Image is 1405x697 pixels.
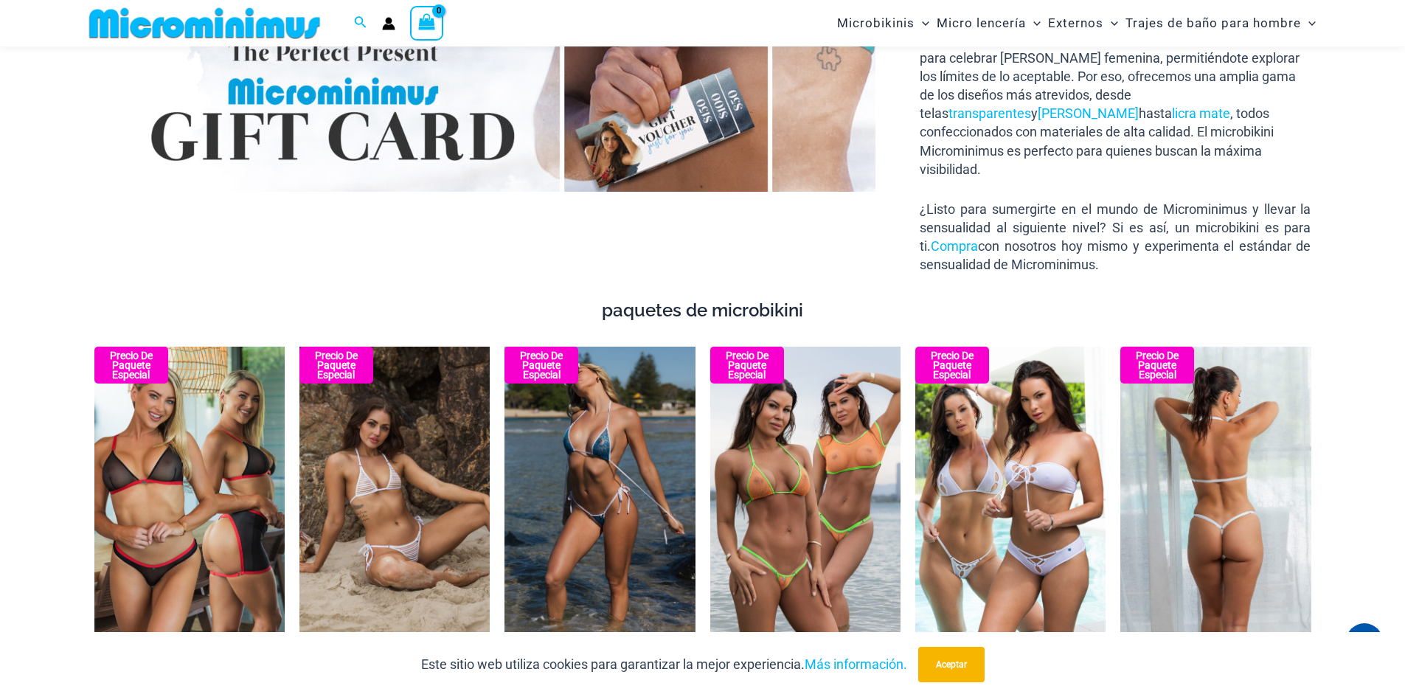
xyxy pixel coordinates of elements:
[933,4,1044,42] a: Micro lenceríaAlternar menúAlternar menú
[1120,347,1311,633] img: Mono Electric Illusion Noir 1949 04
[920,201,1311,254] font: ¿Listo para sumergirte en el mundo de Microminimus y llevar la sensualidad al siguiente nivel? Si...
[915,347,1106,632] a: Paquete de colección (5) Parte superior blanca rompeolas 341, pantalones cortos 4956 08Parte supe...
[915,4,929,42] span: Alternar menú
[726,350,769,381] font: Precio de paquete especial
[1031,105,1038,121] font: y
[831,2,1322,44] nav: Navegación del sitio
[504,347,695,633] a: Olas rompiendo en el océano 312 Arriba 456 Abajo 08 Olas rompiendo en el océano 312 Arriba 456 Ab...
[1038,105,1139,121] a: [PERSON_NAME]
[837,15,915,30] font: Microbikinis
[805,656,907,672] a: Más información.
[410,6,444,40] a: Ver carrito de compras, vacío
[1048,15,1103,30] font: Externos
[1125,15,1301,30] font: Trajes de baño para hombre
[1172,105,1230,121] a: licra mate
[931,350,974,381] font: Precio de paquete especial
[920,105,1274,177] font: , todos confeccionados con materiales de alta calidad. El microbikini Microminimus es perfecto pa...
[94,347,285,632] a: Paquete especial Sujetador Electric Illusion Black Flame 1521 611 Micro 02Sujetador Electric Illu...
[1301,4,1316,42] span: Alternar menú
[1120,347,1311,633] a: Paquete de colección (3) Mono Electric Illusion Noir 1949 04Mono Electric Illusion Noir 1949 04
[918,647,985,682] button: Aceptar
[382,17,395,30] a: Enlace del icono de la cuenta
[1103,4,1118,42] span: Alternar menú
[920,238,1311,272] font: con nosotros hoy mismo y experimenta el estándar de sensualidad de Microminimus.
[948,105,1031,121] a: transparentes
[936,659,967,670] font: Aceptar
[915,347,1106,632] img: Paquete de colección (5)
[833,4,933,42] a: MicrobikinisAlternar menúAlternar menú
[1122,4,1319,42] a: Trajes de baño para hombreAlternar menúAlternar menú
[315,350,358,381] font: Precio de paquete especial
[1139,105,1172,121] font: hasta
[94,347,285,632] img: Paquete especial
[299,347,490,632] img: Tide Lines White 308 Tri Top 470 Tanga 07
[710,347,901,632] img: Pack de bikini naranja
[520,350,563,381] font: Precio de paquete especial
[1136,350,1179,381] font: Precio de paquete especial
[504,347,695,633] img: Olas rompiendo en el océano 312 Arriba 456 Abajo 08
[937,15,1026,30] font: Micro lencería
[710,347,901,632] a: Pack de bikini naranja Top de triatlón Micro Mesh Orange Crush 312 456 Micro 02Top de triatlón Mi...
[299,347,490,632] a: Tide Lines White 308 Tri Top 470 Tanga 07 Tide Lines Black 308 Tri Top 480 Micro 01Tide Lines Bla...
[1026,4,1041,42] span: Alternar menú
[83,7,326,40] img: MM SHOP LOGO PLANO
[1044,4,1122,42] a: ExternosAlternar menúAlternar menú
[931,238,978,254] a: Compra
[116,11,875,192] img: Banner de tarjeta de regalo 1680
[110,350,153,381] font: Precio de paquete especial
[602,299,803,321] font: paquetes de microbikini
[421,656,805,672] font: Este sitio web utiliza cookies para garantizar la mejor experiencia.
[354,14,367,32] a: Enlace del icono de búsqueda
